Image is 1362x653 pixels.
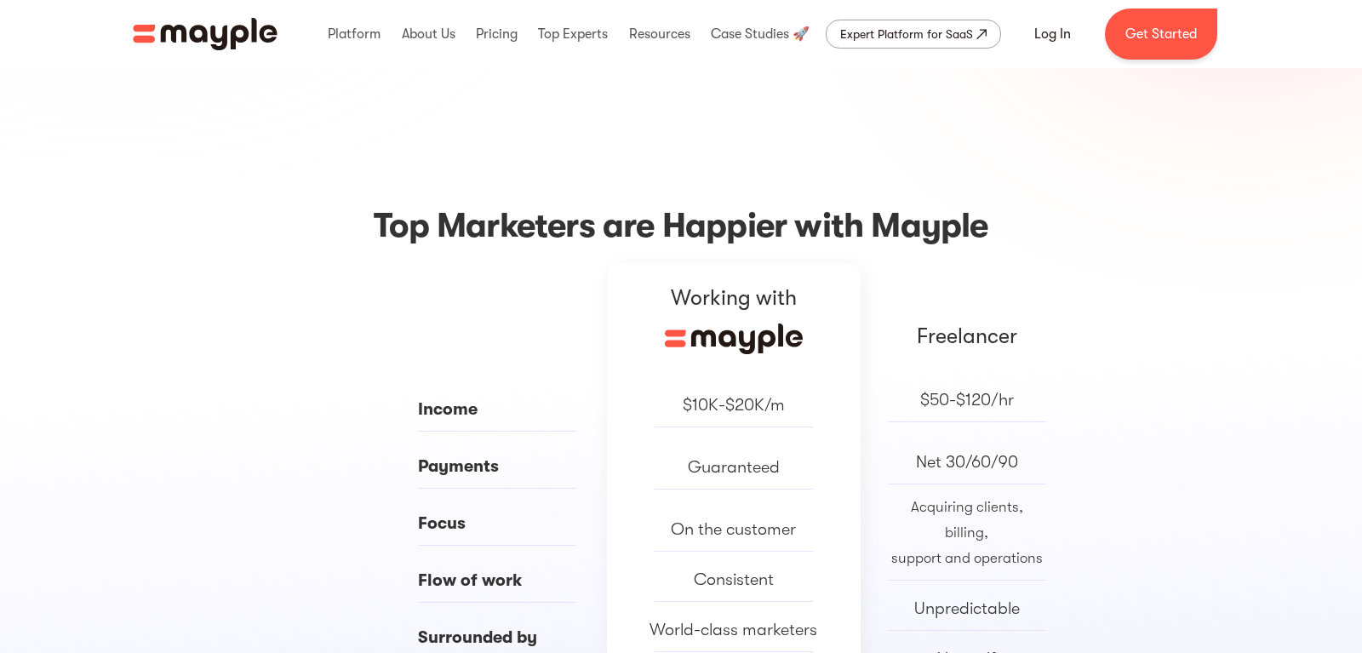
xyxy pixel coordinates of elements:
div: $50-$120/hr [920,387,1014,413]
div: About Us [398,7,460,61]
div: Surrounded by [418,625,576,650]
div: On the customer [671,517,796,542]
div: $10K-$20K/m [683,392,785,418]
div: Focus [418,511,576,536]
div: Expert Platform for SaaS [840,24,973,44]
div: Unpredictable [914,596,1020,621]
a: Get Started [1105,9,1217,60]
div: Platform [323,7,385,61]
img: Mayple logo [665,324,803,354]
div: Flow of work [418,568,576,593]
div: Top Experts [534,7,612,61]
div: Guaranteed [688,455,780,480]
div: Working with [671,285,797,311]
h3: Top Marketers are Happier with Mayple [43,202,1319,249]
div: Payments [418,454,576,479]
div: Resources [625,7,695,61]
a: home [133,18,278,50]
div: Freelancer [917,324,1017,349]
a: Log In [1014,14,1091,54]
div: Acquiring clients, billing, support and operations [888,495,1046,571]
div: Income [418,397,576,422]
div: Pricing [472,7,522,61]
div: Consistent [694,567,774,593]
div: Net 30/60/90 [916,450,1018,475]
div: World-class marketers [650,617,817,643]
img: Mayple logo [133,18,278,50]
a: Expert Platform for SaaS [826,20,1001,49]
